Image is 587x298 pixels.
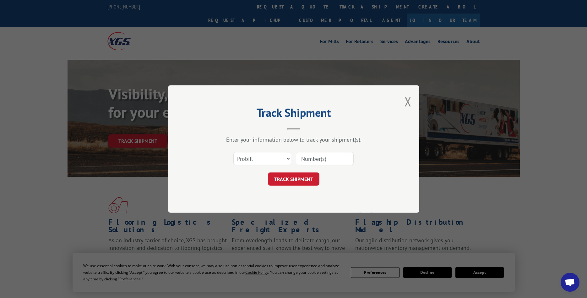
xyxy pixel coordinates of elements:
input: Number(s) [296,152,354,165]
button: TRACK SHIPMENT [268,172,319,186]
h2: Track Shipment [199,108,388,120]
button: Close modal [405,93,411,110]
div: Open chat [561,273,579,292]
div: Enter your information below to track your shipment(s). [199,136,388,143]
